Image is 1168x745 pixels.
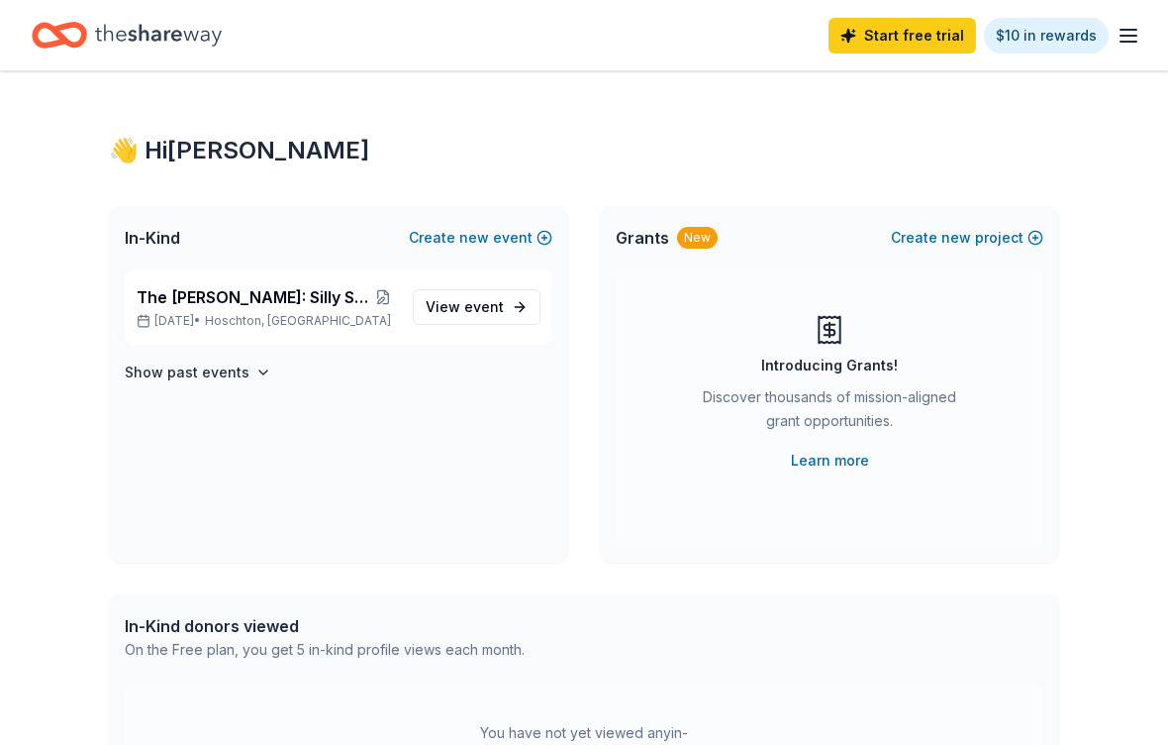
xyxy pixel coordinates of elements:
[125,638,525,662] div: On the Free plan, you get 5 in-kind profile views each month.
[125,614,525,638] div: In-Kind donors viewed
[828,18,976,53] a: Start free trial
[426,295,504,319] span: View
[616,226,669,250] span: Grants
[891,226,1043,250] button: Createnewproject
[677,227,718,249] div: New
[109,135,1059,166] div: 👋 Hi [PERSON_NAME]
[125,361,249,384] h4: Show past events
[125,361,271,384] button: Show past events
[761,354,898,377] div: Introducing Grants!
[459,226,489,250] span: new
[205,313,391,329] span: Hoschton, [GEOGRAPHIC_DATA]
[125,226,180,250] span: In-Kind
[32,12,222,58] a: Home
[409,226,552,250] button: Createnewevent
[941,226,971,250] span: new
[984,18,1109,53] a: $10 in rewards
[695,385,964,441] div: Discover thousands of mission-aligned grant opportunities.
[464,298,504,315] span: event
[791,449,869,473] a: Learn more
[413,289,540,325] a: View event
[137,285,370,309] span: The [PERSON_NAME]: Silly Sock Golf Classic
[137,313,397,329] p: [DATE] •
